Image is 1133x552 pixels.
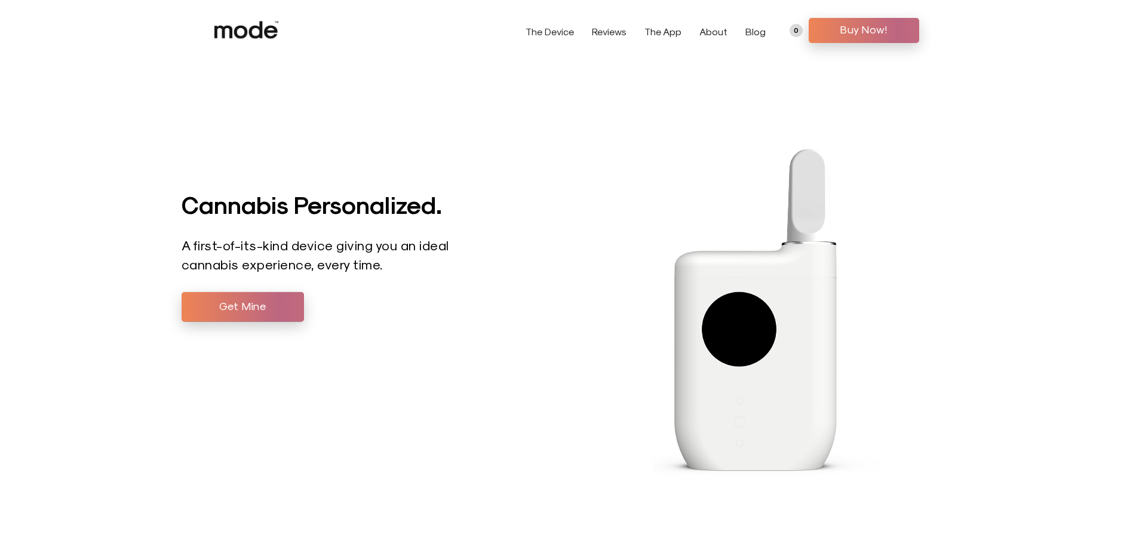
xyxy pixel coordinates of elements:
[809,18,919,43] a: Buy Now!
[182,236,453,274] p: A first-of-its-kind device giving you an ideal cannabis experience, every time.
[818,20,910,38] span: Buy Now!
[699,26,727,37] a: About
[182,292,304,322] a: Get Mine
[526,26,574,37] a: The Device
[191,297,295,315] span: Get Mine
[592,26,627,37] a: Reviews
[745,26,766,37] a: Blog
[790,24,803,37] a: 0
[182,189,554,218] h1: Cannabis Personalized.
[644,26,681,37] a: The App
